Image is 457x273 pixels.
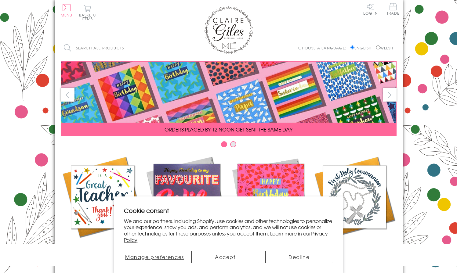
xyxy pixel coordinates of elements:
button: next [383,88,397,102]
a: New Releases [145,155,229,251]
span: Menu [61,12,73,18]
button: Basket0 items [79,5,96,20]
p: Choose a language: [298,45,349,51]
span: 0 items [82,12,96,21]
button: Manage preferences [124,251,185,263]
p: We and our partners, including Shopify, use cookies and other technologies to personalize your ex... [124,218,333,243]
button: Accept [191,251,259,263]
button: Carousel Page 1 (Current Slide) [221,141,227,147]
input: Search [161,41,168,55]
h2: Cookie consent [124,206,333,215]
span: Communion and Confirmation [328,243,380,258]
a: Trade [387,3,400,16]
label: Welsh [376,45,394,51]
a: Communion and Confirmation [313,155,397,258]
span: Academic [87,243,118,251]
a: Academic [61,155,145,251]
input: English [350,45,354,49]
span: Trade [387,3,400,15]
label: English [350,45,375,51]
a: Birthdays [229,155,313,251]
input: Welsh [376,45,380,49]
span: ORDERS PLACED BY 12 NOON GET SENT THE SAME DAY [165,126,292,133]
button: prev [61,88,74,102]
button: Carousel Page 2 [230,141,236,147]
a: Privacy Policy [124,230,328,243]
input: Search all products [61,41,168,55]
img: Claire Giles Greetings Cards [204,6,253,54]
button: Decline [265,251,333,263]
span: Manage preferences [125,253,184,260]
a: Log In [363,3,378,15]
div: Carousel Pagination [61,141,397,150]
button: Menu [61,4,73,17]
